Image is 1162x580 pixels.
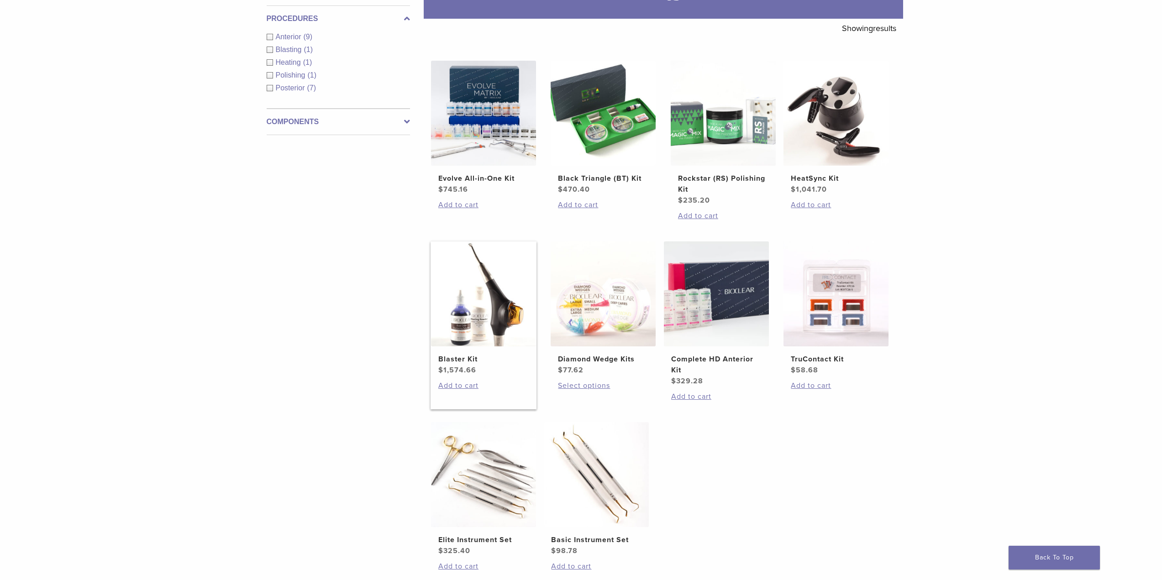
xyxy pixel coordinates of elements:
[783,61,889,166] img: HeatSync Kit
[558,366,563,375] span: $
[431,241,536,346] img: Blaster Kit
[842,19,896,38] p: Showing results
[791,173,881,184] h2: HeatSync Kit
[551,546,578,555] bdi: 98.78
[276,58,303,66] span: Heating
[678,196,710,205] bdi: 235.20
[551,561,641,572] a: Add to cart: “Basic Instrument Set”
[276,71,308,79] span: Polishing
[276,46,304,53] span: Blasting
[558,366,584,375] bdi: 77.62
[551,534,641,545] h2: Basic Instrument Set
[438,185,468,194] bdi: 745.16
[438,354,529,365] h2: Blaster Kit
[431,61,537,195] a: Evolve All-in-One KitEvolve All-in-One Kit $745.16
[671,61,776,166] img: Rockstar (RS) Polishing Kit
[678,196,683,205] span: $
[558,380,648,391] a: Select options for “Diamond Wedge Kits”
[303,58,312,66] span: (1)
[438,185,443,194] span: $
[438,380,529,391] a: Add to cart: “Blaster Kit”
[671,354,762,376] h2: Complete HD Anterior Kit
[783,241,889,376] a: TruContact KitTruContact Kit $58.68
[438,546,470,555] bdi: 325.40
[438,366,476,375] bdi: 1,574.66
[551,241,656,346] img: Diamond Wedge Kits
[431,61,536,166] img: Evolve All-in-One Kit
[558,173,648,184] h2: Black Triangle (BT) Kit
[1009,546,1100,570] a: Back To Top
[438,546,443,555] span: $
[304,46,313,53] span: (1)
[543,422,650,556] a: Basic Instrument SetBasic Instrument Set $98.78
[664,241,769,346] img: Complete HD Anterior Kit
[671,376,676,386] span: $
[791,354,881,365] h2: TruContact Kit
[267,116,410,127] label: Components
[783,61,889,195] a: HeatSync KitHeatSync Kit $1,041.70
[791,185,827,194] bdi: 1,041.70
[438,366,443,375] span: $
[678,210,768,221] a: Add to cart: “Rockstar (RS) Polishing Kit”
[307,84,316,92] span: (7)
[791,185,796,194] span: $
[558,199,648,210] a: Add to cart: “Black Triangle (BT) Kit”
[550,241,657,376] a: Diamond Wedge KitsDiamond Wedge Kits $77.62
[431,241,537,376] a: Blaster KitBlaster Kit $1,574.66
[663,241,770,387] a: Complete HD Anterior KitComplete HD Anterior Kit $329.28
[791,366,818,375] bdi: 58.68
[678,173,768,195] h2: Rockstar (RS) Polishing Kit
[276,33,304,41] span: Anterior
[558,185,563,194] span: $
[304,33,313,41] span: (9)
[544,422,649,527] img: Basic Instrument Set
[431,422,536,527] img: Elite Instrument Set
[551,546,556,555] span: $
[558,354,648,365] h2: Diamond Wedge Kits
[438,534,529,545] h2: Elite Instrument Set
[791,380,881,391] a: Add to cart: “TruContact Kit”
[558,185,590,194] bdi: 470.40
[550,61,657,195] a: Black Triangle (BT) KitBlack Triangle (BT) Kit $470.40
[670,61,777,206] a: Rockstar (RS) Polishing KitRockstar (RS) Polishing Kit $235.20
[791,366,796,375] span: $
[438,199,529,210] a: Add to cart: “Evolve All-in-One Kit”
[438,173,529,184] h2: Evolve All-in-One Kit
[276,84,307,92] span: Posterior
[551,61,656,166] img: Black Triangle (BT) Kit
[783,241,889,346] img: TruContact Kit
[431,422,537,556] a: Elite Instrument SetElite Instrument Set $325.40
[307,71,316,79] span: (1)
[791,199,881,210] a: Add to cart: “HeatSync Kit”
[671,376,703,386] bdi: 329.28
[438,561,529,572] a: Add to cart: “Elite Instrument Set”
[267,13,410,24] label: Procedures
[671,391,762,402] a: Add to cart: “Complete HD Anterior Kit”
